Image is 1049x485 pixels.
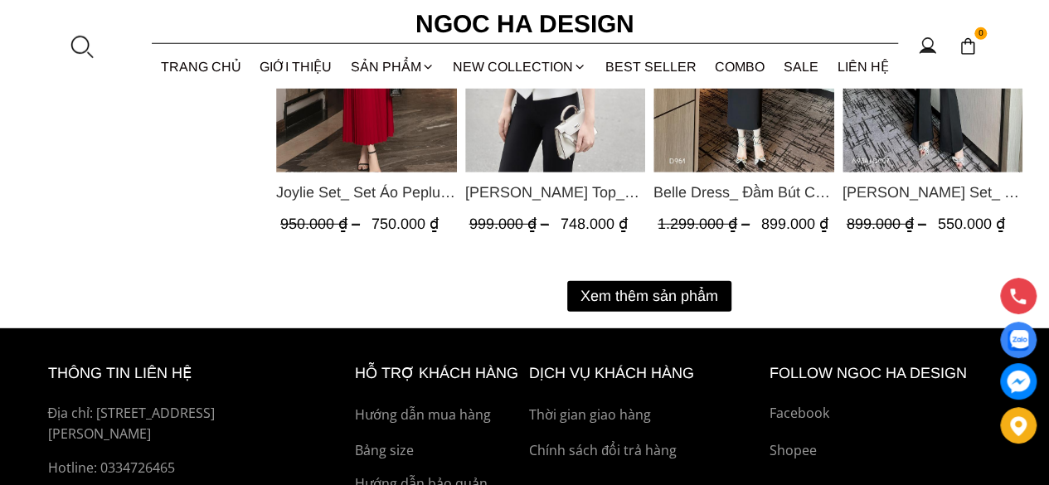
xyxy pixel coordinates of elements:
a: Link to Amy Set_ Áo Vạt Chéo Đính 3 Cúc, Quần Suông Ống Loe A934+Q007 [842,181,1022,204]
a: Bảng size [355,440,521,462]
span: [PERSON_NAME] Set_ Áo Vạt Chéo Đính 3 Cúc, Quần Suông Ống Loe A934+Q007 [842,181,1022,204]
a: Hotline: 0334726465 [48,458,317,479]
a: LIÊN HỆ [828,45,898,89]
a: SALE [775,45,828,89]
a: Shopee [770,440,1002,462]
span: 899.000 ₫ [846,216,930,232]
a: Thời gian giao hàng [529,405,761,426]
a: messenger [1000,363,1037,400]
img: Display image [1008,330,1028,351]
a: Display image [1000,322,1037,358]
a: TRANG CHỦ [152,45,251,89]
div: SẢN PHẨM [342,45,444,89]
a: Ngoc Ha Design [401,4,649,44]
a: GIỚI THIỆU [250,45,342,89]
span: 550.000 ₫ [937,216,1004,232]
span: Belle Dress_ Đầm Bút Chì Đen Phối Choàng Vai May Ly Màu Trắng Kèm Hoa D961 [653,181,834,204]
span: [PERSON_NAME] Top_ Áo Vest Cách Điệu Cổ Ngang Vạt Chéo Tay Cộc Màu Trắng A936 [464,181,645,204]
p: Địa chỉ: [STREET_ADDRESS][PERSON_NAME] [48,403,317,445]
span: 1.299.000 ₫ [658,216,754,232]
span: 899.000 ₫ [761,216,828,232]
span: 0 [974,27,988,41]
a: Link to Fiona Top_ Áo Vest Cách Điệu Cổ Ngang Vạt Chéo Tay Cộc Màu Trắng A936 [464,181,645,204]
a: NEW COLLECTION [444,45,596,89]
button: Xem thêm sản phẩm [567,281,731,312]
span: 950.000 ₫ [280,216,364,232]
a: BEST SELLER [596,45,707,89]
img: img-CART-ICON-ksit0nf1 [959,37,977,56]
h6: thông tin liên hệ [48,361,317,386]
a: Link to Joylie Set_ Set Áo Peplum Vai Lệch, Chân Váy Dập Ly Màu Đỏ A956, CV120 [276,181,457,204]
span: 750.000 ₫ [372,216,439,232]
a: Combo [706,45,775,89]
a: Link to Belle Dress_ Đầm Bút Chì Đen Phối Choàng Vai May Ly Màu Trắng Kèm Hoa D961 [653,181,834,204]
a: Facebook [770,403,1002,424]
span: 748.000 ₫ [560,216,627,232]
h6: Dịch vụ khách hàng [529,361,761,386]
h6: Follow ngoc ha Design [770,361,1002,386]
a: Hướng dẫn mua hàng [355,405,521,426]
span: Joylie Set_ Set Áo Peplum Vai Lệch, Chân Váy Dập Ly Màu Đỏ A956, CV120 [276,181,457,204]
a: Chính sách đổi trả hàng [529,440,761,462]
span: 999.000 ₫ [469,216,552,232]
h6: hỗ trợ khách hàng [355,361,521,386]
